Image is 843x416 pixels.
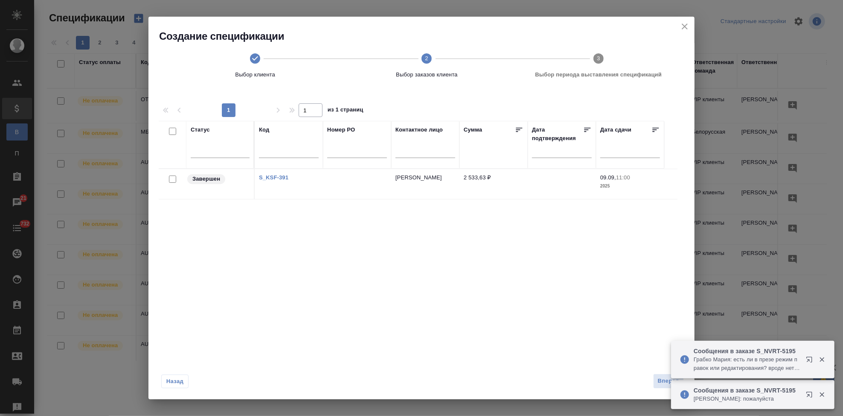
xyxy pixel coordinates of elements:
button: Назад [161,375,189,388]
span: Назад [166,377,184,386]
p: Сообщения в заказе S_NVRT-5195 [694,347,800,355]
p: Завершен [192,175,220,183]
button: Вперед [653,374,684,389]
button: Открыть в новой вкладке [801,351,821,372]
div: Код [259,126,269,134]
div: Дата подтверждения [532,126,583,143]
div: Дата сдачи [600,126,631,137]
p: 11:00 [616,174,630,181]
text: 2 [425,55,428,62]
p: 2025 [600,182,660,190]
p: 09.09, [600,174,616,181]
div: Номер PO [327,126,355,134]
p: [PERSON_NAME]: пожалуйста [694,395,800,403]
td: 2 533,63 ₽ [459,169,528,199]
span: Выбор периода выставления спецификаций [516,70,681,79]
td: [PERSON_NAME] [391,169,459,199]
button: Открыть в новой вкладке [801,386,821,407]
span: из 1 страниц [328,105,363,117]
text: 3 [597,55,600,62]
span: Вперед [658,376,679,386]
h2: Создание спецификации [159,29,695,43]
button: close [678,20,691,33]
div: Сумма [464,126,482,137]
p: Сообщения в заказе S_NVRT-5195 [694,386,800,395]
div: Статус [191,126,210,134]
div: Контактное лицо [395,126,443,134]
a: S_KSF-391 [259,174,288,181]
span: Выбор заказов клиента [344,70,509,79]
button: Закрыть [813,391,831,398]
span: Выбор клиента [173,70,337,79]
button: Закрыть [813,356,831,363]
p: Грабко Мария: есть ли в презе режим правок или редактирования? вроде нет может сразу их вордами с... [694,355,800,372]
